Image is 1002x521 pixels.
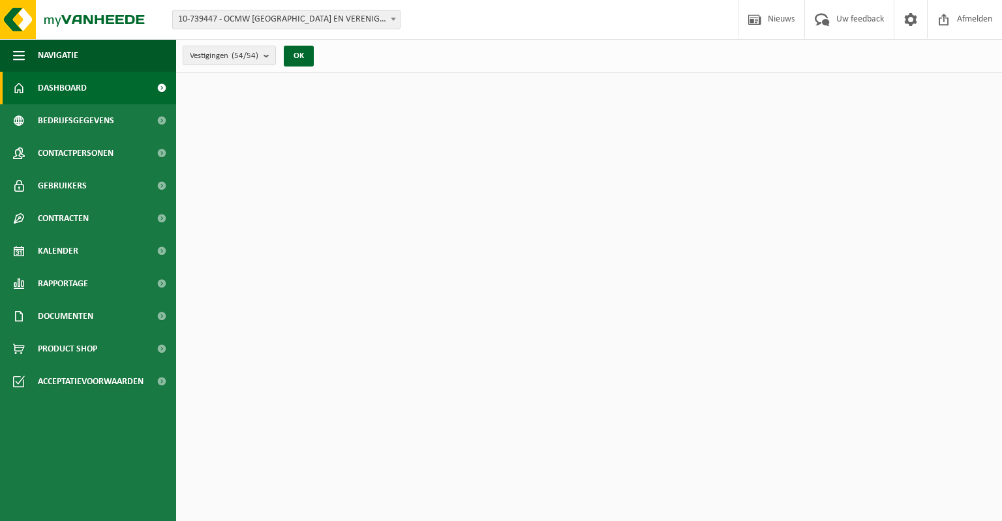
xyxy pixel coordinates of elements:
span: Contactpersonen [38,137,114,170]
span: Navigatie [38,39,78,72]
button: OK [284,46,314,67]
button: Vestigingen(54/54) [183,46,276,65]
span: 10-739447 - OCMW BRUGGE EN VERENIGINGEN - BRUGGE [173,10,400,29]
span: Vestigingen [190,46,258,66]
span: Product Shop [38,333,97,365]
count: (54/54) [232,52,258,60]
span: Contracten [38,202,89,235]
span: Kalender [38,235,78,267]
span: Bedrijfsgegevens [38,104,114,137]
span: Gebruikers [38,170,87,202]
span: Rapportage [38,267,88,300]
span: Dashboard [38,72,87,104]
span: Acceptatievoorwaarden [38,365,144,398]
span: 10-739447 - OCMW BRUGGE EN VERENIGINGEN - BRUGGE [172,10,401,29]
span: Documenten [38,300,93,333]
